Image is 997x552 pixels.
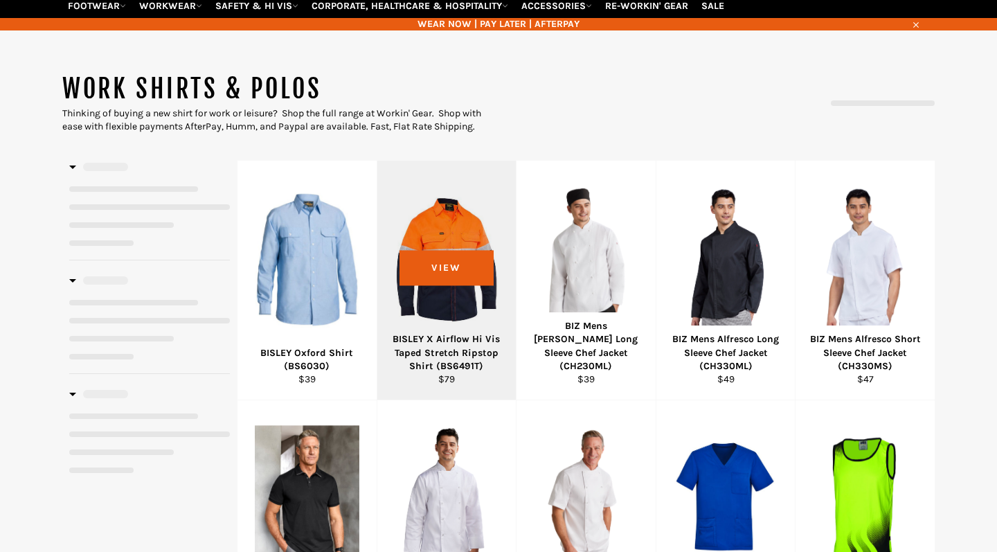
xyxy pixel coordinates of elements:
[665,332,787,373] div: BIZ Mens Alfresco Long Sleeve Chef Jacket (CH330ML)
[813,186,917,333] img: Workin Gear CH330MS
[246,346,368,373] div: BISLEY Oxford Shirt (BS6030)
[805,332,926,373] div: BIZ Mens Alfresco Short Sleeve Chef Jacket (CH330MS)
[377,161,517,400] a: BISLEY X Airflow Hi Vis Taped Stretch Ripstop Shirt (BS6491T) - Workin' Gear BISLEY X Airflow Hi ...
[805,373,926,386] div: $47
[246,373,368,386] div: $39
[674,186,778,333] img: BIZ Mens Alfresco Long Sleeve Chef Jacket (CH330ML) - Workin' Gear
[526,319,647,373] div: BIZ Mens [PERSON_NAME] Long Sleeve Chef Jacket (CH230ML)
[386,332,508,373] div: BISLEY X Airflow Hi Vis Taped Stretch Ripstop Shirt (BS6491T)
[795,161,935,400] a: Workin Gear CH330MS BIZ Mens Alfresco Short Sleeve Chef Jacket (CH330MS) $47
[526,373,647,386] div: $39
[665,373,787,386] div: $49
[656,161,796,400] a: BIZ Mens Alfresco Long Sleeve Chef Jacket (CH330ML) - Workin' Gear BIZ Mens Alfresco Long Sleeve ...
[534,186,638,333] img: BIZ Mens Al Dente Long Sleeve Chef Jacket (CH230ML) - Workin' Gear
[255,190,359,329] img: BISLEY BS6030 Oxford Shirt - Workin Gear
[399,250,493,285] span: View
[237,161,377,400] a: BISLEY BS6030 Oxford Shirt - Workin Gear BISLEY Oxford Shirt (BS6030) $39
[62,107,498,134] div: Thinking of buying a new shirt for work or leisure? Shop the full range at Workin' Gear. Shop wit...
[62,17,935,30] span: WEAR NOW | PAY LATER | AFTERPAY
[516,161,656,400] a: BIZ Mens Al Dente Long Sleeve Chef Jacket (CH230ML) - Workin' Gear BIZ Mens [PERSON_NAME] Long Sl...
[62,72,498,107] h1: WORK SHIRTS & POLOS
